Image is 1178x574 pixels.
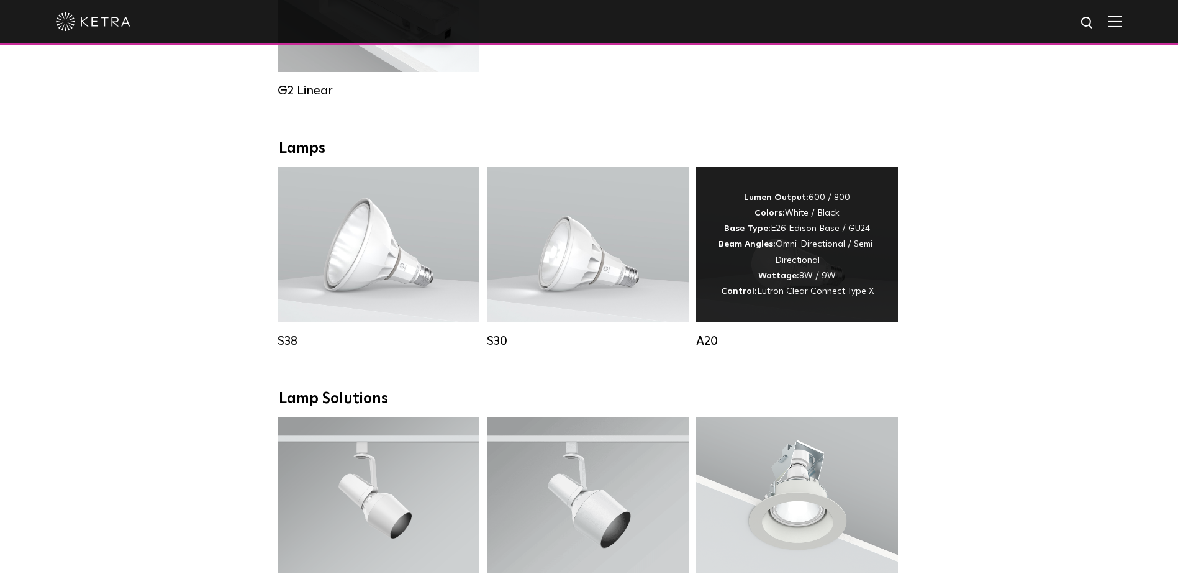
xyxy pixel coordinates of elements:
[1108,16,1122,27] img: Hamburger%20Nav.svg
[696,334,898,348] div: A20
[487,334,689,348] div: S30
[1080,16,1095,31] img: search icon
[696,167,898,348] a: A20 Lumen Output:600 / 800Colors:White / BlackBase Type:E26 Edison Base / GU24Beam Angles:Omni-Di...
[715,190,879,299] div: 600 / 800 White / Black E26 Edison Base / GU24 Omni-Directional / Semi-Directional 8W / 9W
[724,224,771,233] strong: Base Type:
[279,390,900,408] div: Lamp Solutions
[754,209,785,217] strong: Colors:
[757,287,874,296] span: Lutron Clear Connect Type X
[56,12,130,31] img: ketra-logo-2019-white
[278,167,479,348] a: S38 Lumen Output:1100Colors:White / BlackBase Type:E26 Edison Base / GU24Beam Angles:10° / 25° / ...
[721,287,757,296] strong: Control:
[487,167,689,348] a: S30 Lumen Output:1100Colors:White / BlackBase Type:E26 Edison Base / GU24Beam Angles:15° / 25° / ...
[279,140,900,158] div: Lamps
[278,334,479,348] div: S38
[718,240,776,248] strong: Beam Angles:
[744,193,809,202] strong: Lumen Output:
[758,271,799,280] strong: Wattage:
[278,83,479,98] div: G2 Linear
